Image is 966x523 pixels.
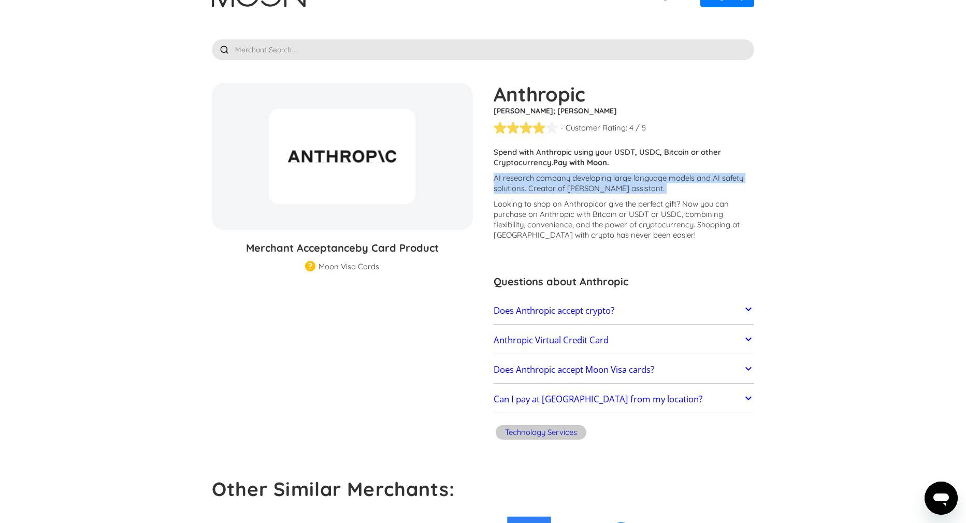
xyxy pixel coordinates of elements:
[599,199,676,209] span: or give the perfect gift
[553,157,609,167] strong: Pay with Moon.
[212,477,455,501] strong: Other Similar Merchants:
[494,365,654,375] h2: Does Anthropic accept Moon Visa cards?
[212,240,473,256] h3: Merchant Acceptance
[505,427,577,438] div: Technology Services
[494,173,755,194] p: AI research company developing large language models and AI safety solutions. Creator of [PERSON_...
[319,261,379,272] div: Moon Visa Cards
[355,241,439,254] span: by Card Product
[925,482,958,515] iframe: 启动消息传送窗口的按钮
[494,274,755,289] h3: Questions about Anthropic
[560,123,627,133] div: - Customer Rating:
[494,394,702,404] h2: Can I pay at [GEOGRAPHIC_DATA] from my location?
[494,359,755,381] a: Does Anthropic accept Moon Visa cards?
[629,123,633,133] div: 4
[494,306,614,316] h2: Does Anthropic accept crypto?
[494,147,755,168] p: Spend with Anthropic using your USDT, USDC, Bitcoin or other Cryptocurrency.
[494,389,755,411] a: Can I pay at [GEOGRAPHIC_DATA] from my location?
[494,335,609,345] h2: Anthropic Virtual Credit Card
[636,123,646,133] div: / 5
[494,199,755,240] p: Looking to shop on Anthropic ? Now you can purchase on Anthropic with Bitcoin or USDT or USDC, co...
[494,300,755,322] a: Does Anthropic accept crypto?
[494,329,755,351] a: Anthropic Virtual Credit Card
[494,424,588,444] a: Technology Services
[494,83,755,106] h1: Anthropic
[494,106,755,116] h5: [PERSON_NAME]; [PERSON_NAME]
[212,39,755,60] input: Merchant Search ...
